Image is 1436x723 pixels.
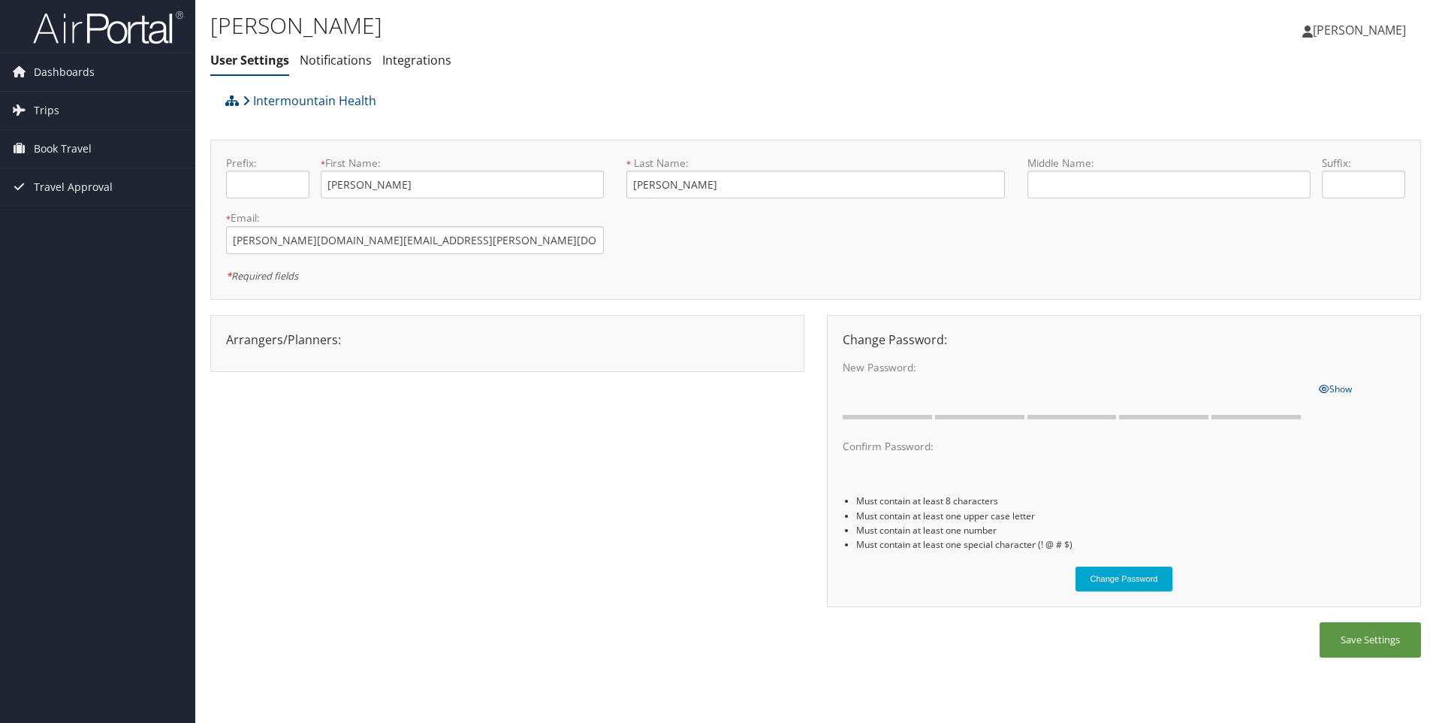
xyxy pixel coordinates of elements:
[856,509,1405,523] li: Must contain at least one upper case letter
[226,210,604,225] label: Email:
[33,10,183,45] img: airportal-logo.png
[226,156,309,171] label: Prefix:
[1322,156,1405,171] label: Suffix:
[34,53,95,91] span: Dashboards
[843,360,1308,375] label: New Password:
[210,10,1018,41] h1: [PERSON_NAME]
[215,331,800,349] div: Arrangers/Planners:
[856,523,1405,537] li: Must contain at least one number
[1319,380,1352,396] a: Show
[243,86,376,116] a: Intermountain Health
[856,494,1405,508] li: Must contain at least 8 characters
[34,168,113,206] span: Travel Approval
[1027,156,1311,171] label: Middle Name:
[34,130,92,168] span: Book Travel
[34,92,59,129] span: Trips
[843,439,1308,454] label: Confirm Password:
[626,156,1004,171] label: Last Name:
[856,537,1405,552] li: Must contain at least one special character (! @ # $)
[1075,567,1173,591] button: Change Password
[831,331,1416,349] div: Change Password:
[1302,8,1421,53] a: [PERSON_NAME]
[382,52,451,68] a: Integrations
[321,156,604,171] label: First Name:
[1319,383,1352,395] span: Show
[1320,622,1421,658] button: Save Settings
[226,269,298,283] em: Required fields
[210,52,289,68] a: User Settings
[1313,22,1406,38] span: [PERSON_NAME]
[300,52,372,68] a: Notifications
